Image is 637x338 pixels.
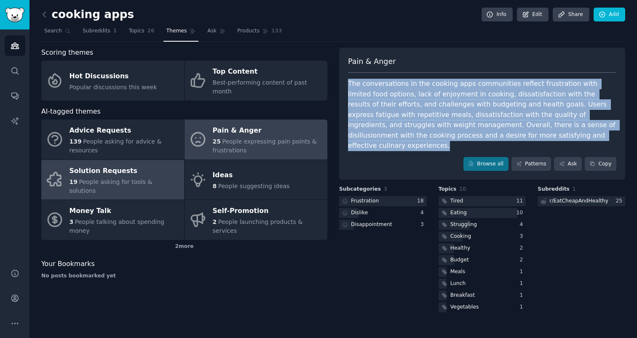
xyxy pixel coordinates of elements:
[351,221,392,229] div: Disappointment
[339,186,381,193] span: Subcategories
[520,280,526,287] div: 1
[450,256,469,264] div: Budget
[339,196,427,207] a: Frustration18
[339,220,427,230] a: Disappointment3
[70,164,180,178] div: Solution Requests
[185,120,327,160] a: Pain & Anger25People expressing pain points & frustrations
[511,157,551,171] a: Patterns
[70,69,157,83] div: Hot Discussions
[70,138,162,154] span: People asking for advice & resources
[520,221,526,229] div: 4
[594,8,625,22] a: Add
[41,272,327,280] div: No posts bookmarked yet
[44,27,62,35] span: Search
[439,208,526,218] a: Eating10
[41,24,74,42] a: Search
[459,186,466,192] span: 10
[213,138,317,154] span: People expressing pain points & frustrations
[439,302,526,313] a: Vegetables1
[207,27,217,35] span: Ask
[185,61,327,101] a: Top ContentBest-performing content of past month
[450,197,463,205] div: Tired
[450,268,465,276] div: Meals
[439,290,526,301] a: Breakfast1
[70,124,180,138] div: Advice Requests
[420,209,427,217] div: 4
[520,292,526,299] div: 1
[339,208,427,218] a: Dislike4
[348,56,396,67] span: Pain & Anger
[41,8,134,21] h2: cooking apps
[517,8,549,22] a: Edit
[517,197,526,205] div: 11
[237,27,260,35] span: Products
[213,124,323,138] div: Pain & Anger
[70,178,78,185] span: 19
[213,183,217,189] span: 8
[70,178,153,194] span: People asking for tools & solutions
[271,27,282,35] span: 133
[585,157,616,171] button: Copy
[80,24,120,42] a: Subreddits1
[616,197,625,205] div: 25
[463,157,509,171] a: Browse all
[41,61,184,101] a: Hot DiscussionsPopular discussions this week
[439,255,526,266] a: Budget2
[185,200,327,240] a: Self-Promotion2People launching products & services
[439,232,526,242] a: Cooking3
[213,79,307,95] span: Best-performing content of past month
[163,24,199,42] a: Themes
[538,186,570,193] span: Subreddits
[70,205,180,218] div: Money Talk
[213,218,303,234] span: People launching products & services
[450,233,471,240] div: Cooking
[351,209,368,217] div: Dislike
[450,245,470,252] div: Healthy
[450,221,477,229] div: Struggling
[128,27,144,35] span: Topics
[520,268,526,276] div: 1
[70,218,74,225] span: 3
[384,186,387,192] span: 3
[70,84,157,90] span: Popular discussions this week
[439,186,457,193] span: Topics
[147,27,155,35] span: 26
[439,196,526,207] a: Tired11
[83,27,110,35] span: Subreddits
[549,197,608,205] div: r/ EatCheapAndHealthy
[538,196,625,207] a: r/EatCheapAndHealthy25
[234,24,285,42] a: Products133
[520,245,526,252] div: 2
[439,243,526,254] a: Healthy2
[5,8,24,22] img: GummySearch logo
[213,138,221,145] span: 25
[218,183,290,189] span: People suggesting ideas
[439,279,526,289] a: Lunch1
[439,267,526,277] a: Meals1
[520,303,526,311] div: 1
[166,27,187,35] span: Themes
[553,8,589,22] a: Share
[573,186,576,192] span: 1
[348,79,616,151] div: The conversations in the cooking apps communities reflect frustration with limited food options, ...
[70,218,164,234] span: People talking about spending money
[41,160,184,200] a: Solution Requests19People asking for tools & solutions
[517,209,526,217] div: 10
[450,209,467,217] div: Eating
[439,220,526,230] a: Struggling4
[417,197,427,205] div: 18
[41,240,327,253] div: 2 more
[213,218,217,225] span: 2
[41,200,184,240] a: Money Talk3People talking about spending money
[204,24,228,42] a: Ask
[482,8,513,22] a: Info
[554,157,582,171] a: Ask
[213,205,323,218] div: Self-Promotion
[41,106,101,117] span: AI-tagged themes
[520,233,526,240] div: 3
[351,197,379,205] div: Frustration
[520,256,526,264] div: 2
[185,160,327,200] a: Ideas8People suggesting ideas
[113,27,117,35] span: 1
[70,138,82,145] span: 139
